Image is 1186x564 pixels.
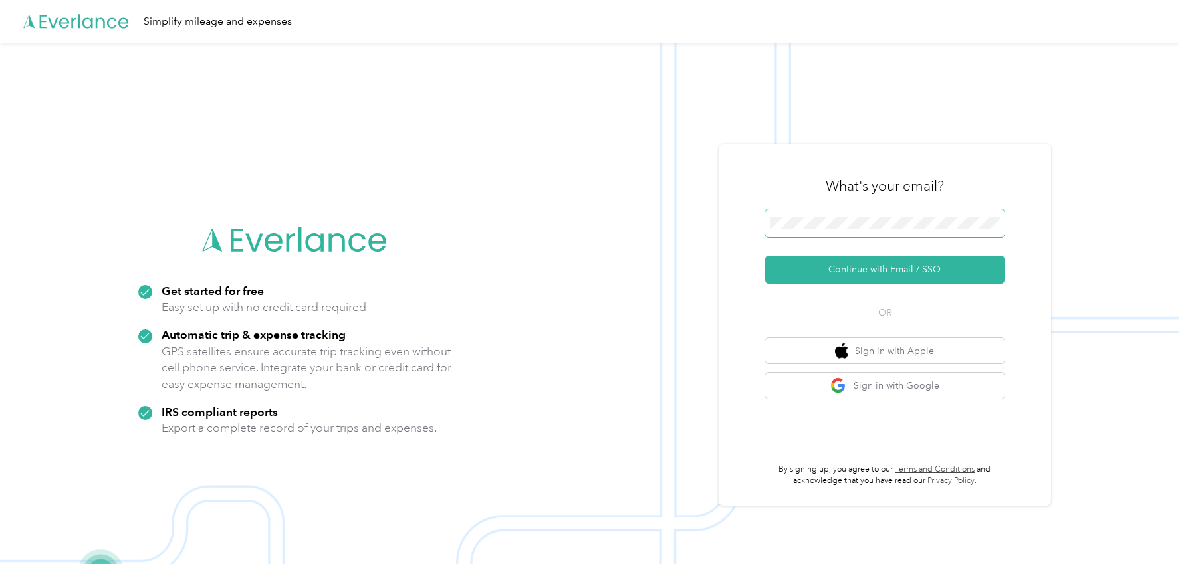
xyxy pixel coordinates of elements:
[826,177,944,195] h3: What's your email?
[162,299,366,316] p: Easy set up with no credit card required
[162,343,452,393] p: GPS satellites ensure accurate trip tracking even without cell phone service. Integrate your bank...
[927,476,975,486] a: Privacy Policy
[765,338,1005,364] button: apple logoSign in with Apple
[162,420,437,436] p: Export a complete record of your trips and expenses.
[765,464,1005,487] p: By signing up, you agree to our and acknowledge that you have read our .
[830,377,847,394] img: google logo
[162,405,278,419] strong: IRS compliant reports
[862,306,908,320] span: OR
[765,256,1005,284] button: Continue with Email / SSO
[162,328,346,341] strong: Automatic trip & expense tracking
[162,284,264,298] strong: Get started for free
[144,13,292,30] div: Simplify mileage and expenses
[895,464,975,474] a: Terms and Conditions
[765,373,1005,399] button: google logoSign in with Google
[835,343,848,359] img: apple logo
